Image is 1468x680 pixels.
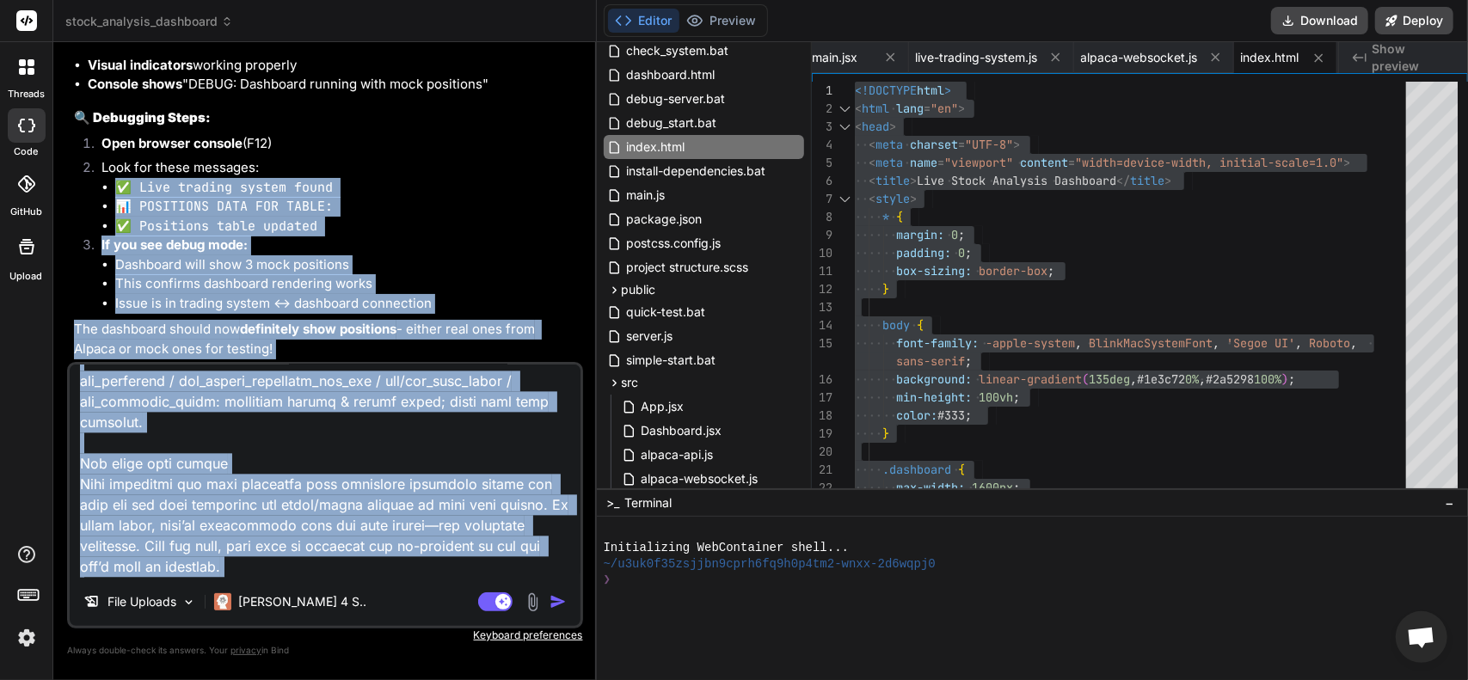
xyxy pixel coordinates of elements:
span: < [869,137,875,152]
img: Pick Models [181,595,196,610]
span: 100vh [979,389,1013,405]
p: Look for these messages: [101,158,580,178]
span: Initializing WebContainer shell... [604,540,850,556]
span: project structure.scss [625,257,751,278]
span: ❯ [604,572,612,588]
label: threads [8,87,45,101]
a: Open chat [1396,611,1447,663]
span: quick-test.bat [625,302,708,322]
p: [PERSON_NAME] 4 S.. [238,593,366,610]
span: > [958,101,965,116]
span: 100% [1254,371,1281,387]
div: 1 [812,82,832,100]
span: , [1075,335,1082,351]
span: 0 [951,227,958,242]
span: main.js [625,185,667,205]
span: live-trading-system.js [916,49,1038,66]
span: } [882,281,889,297]
span: </ [1116,173,1130,188]
span: ; [1047,263,1054,279]
span: 1600px [972,480,1013,495]
span: package.json [625,209,704,230]
div: 10 [812,244,832,262]
div: 7 [812,190,832,208]
span: , [1350,335,1357,351]
span: alpaca-api.js [640,444,716,465]
span: >_ [607,494,620,512]
span: Live Stock Analysis Dashboard [917,173,1116,188]
span: ) [1281,371,1288,387]
code: 📊 POSITIONS DATA FOR TABLE: [115,198,333,215]
span: alpaca-websocket.js [640,469,760,489]
span: body [882,317,910,333]
span: index.html [1241,49,1299,66]
span: , [1130,371,1137,387]
span: App.jsx [640,396,686,417]
span: meta [875,155,903,170]
span: ( [1082,371,1089,387]
span: charset [910,137,958,152]
span: { [958,462,965,477]
span: < [869,191,875,206]
div: 12 [812,280,832,298]
span: ~/u3uk0f35zsjjbn9cprh6fq9h0p4tm2-wnxx-2d6wqpj0 [604,556,936,573]
span: , [1295,335,1302,351]
label: GitHub [10,205,42,219]
div: Click to collapse the range. [834,118,857,136]
code: ✅ Live trading system found [115,179,333,196]
span: Terminal [625,494,673,512]
span: 0 [958,245,965,260]
span: alpaca-websocket.js [1081,49,1198,66]
span: postcss.config.js [625,233,723,254]
strong: definitely show positions [240,321,396,337]
span: head [862,119,889,134]
span: main.jsx [813,49,858,66]
div: 9 [812,226,832,244]
div: 16 [812,371,832,389]
span: ; [1288,371,1295,387]
span: Dashboard.jsx [640,420,724,441]
code: ✅ Positions table updated [115,217,317,235]
span: stock_analysis_dashboard [65,13,233,30]
span: < [855,119,862,134]
span: check_system.bat [625,40,731,61]
div: 2 [812,100,832,118]
span: font-family: [896,335,979,351]
span: > [910,191,917,206]
li: "DEBUG: Dashboard running with mock positions" [88,75,580,95]
div: 15 [812,334,832,352]
span: color: [896,407,937,423]
span: = [1068,155,1075,170]
span: ; [965,353,972,369]
span: style [875,191,910,206]
button: Preview [679,9,764,33]
div: 5 [812,154,832,172]
div: 13 [812,298,832,316]
span: title [1130,173,1164,188]
span: "viewport" [944,155,1013,170]
span: ; [958,227,965,242]
img: settings [12,623,41,652]
span: < [869,155,875,170]
span: content [1020,155,1068,170]
span: 0% [1185,371,1199,387]
img: Claude 4 Sonnet [214,593,231,610]
span: #333 [937,407,965,423]
span: install-dependencies.bat [625,161,768,181]
span: border-box [979,263,1047,279]
div: 3 [812,118,832,136]
span: = [958,137,965,152]
div: 6 [812,172,832,190]
label: code [15,144,39,159]
span: .dashboard [882,462,951,477]
span: { [917,317,924,333]
span: #1e3c72 [1137,371,1185,387]
span: dashboard.html [625,64,717,85]
span: src [622,374,639,391]
div: 4 [812,136,832,154]
p: File Uploads [107,593,176,610]
span: } [882,426,889,441]
span: html [917,83,944,98]
p: Keyboard preferences [67,628,583,642]
span: min-height: [896,389,972,405]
